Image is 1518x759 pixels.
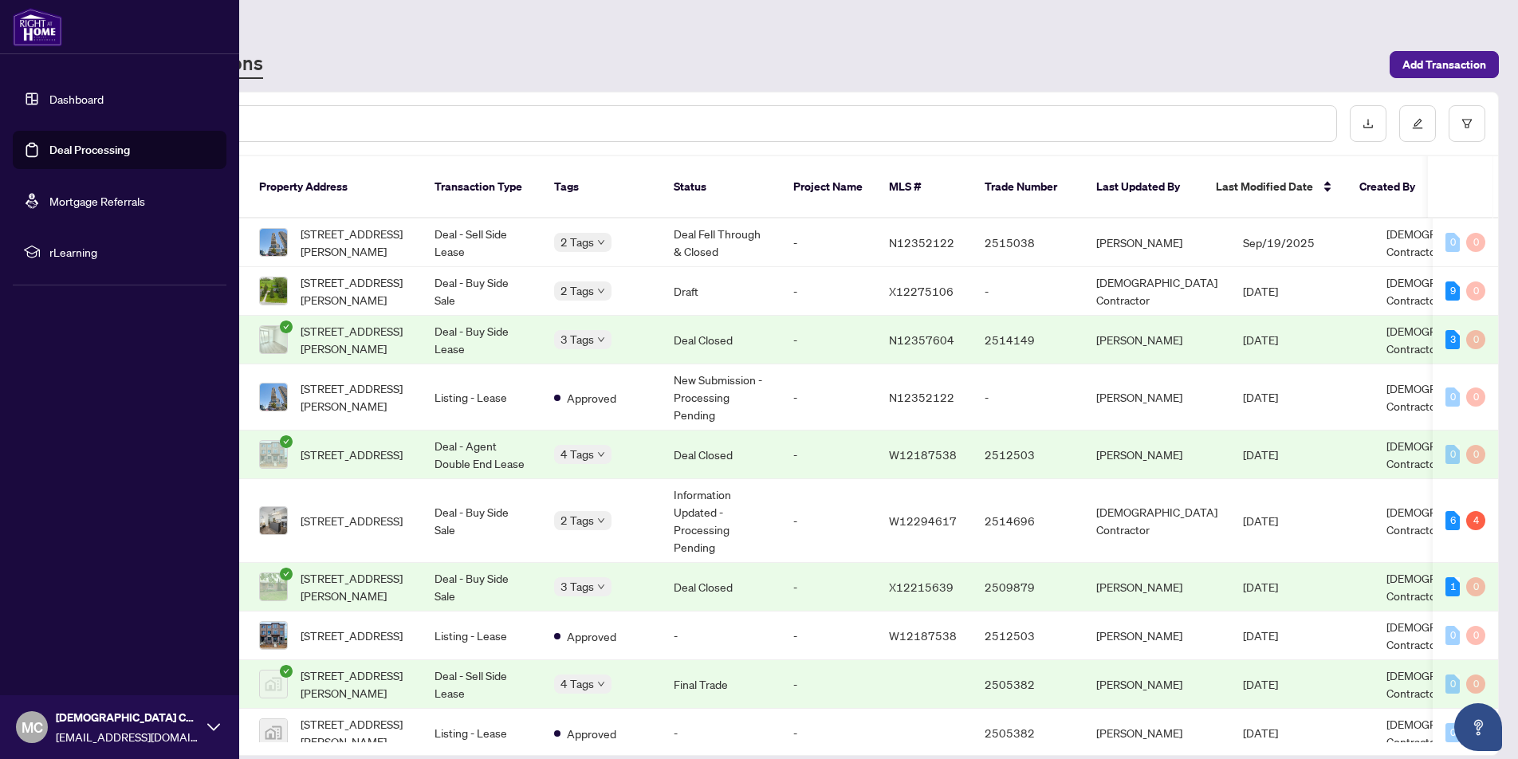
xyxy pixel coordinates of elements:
[597,517,605,525] span: down
[280,665,293,678] span: check-circle
[422,364,541,431] td: Listing - Lease
[1347,156,1442,218] th: Created By
[1445,674,1460,694] div: 0
[422,612,541,660] td: Listing - Lease
[972,563,1083,612] td: 2509879
[661,612,781,660] td: -
[541,156,661,218] th: Tags
[260,383,287,411] img: thumbnail-img
[889,284,954,298] span: X12275106
[301,715,409,750] span: [STREET_ADDRESS][PERSON_NAME]
[1083,267,1230,316] td: [DEMOGRAPHIC_DATA] Contractor
[260,229,287,256] img: thumbnail-img
[661,156,781,218] th: Status
[56,709,199,726] span: [DEMOGRAPHIC_DATA] Contractor
[1466,330,1485,349] div: 0
[422,709,541,757] td: Listing - Lease
[1466,511,1485,530] div: 4
[972,479,1083,563] td: 2514696
[260,719,287,746] img: thumbnail-img
[280,321,293,333] span: check-circle
[781,709,876,757] td: -
[1243,390,1278,404] span: [DATE]
[301,446,403,463] span: [STREET_ADDRESS]
[1243,628,1278,643] span: [DATE]
[22,716,43,738] span: MC
[889,390,954,404] span: N12352122
[972,364,1083,431] td: -
[567,725,616,742] span: Approved
[781,267,876,316] td: -
[246,156,422,218] th: Property Address
[1083,709,1230,757] td: [PERSON_NAME]
[1466,233,1485,252] div: 0
[13,8,62,46] img: logo
[567,627,616,645] span: Approved
[972,218,1083,267] td: 2515038
[781,364,876,431] td: -
[661,709,781,757] td: -
[1466,387,1485,407] div: 0
[1445,626,1460,645] div: 0
[1386,668,1508,700] span: [DEMOGRAPHIC_DATA] Contractor
[1363,118,1374,129] span: download
[260,671,287,698] img: thumbnail-img
[1466,626,1485,645] div: 0
[1083,156,1203,218] th: Last Updated By
[597,450,605,458] span: down
[560,330,594,348] span: 3 Tags
[560,445,594,463] span: 4 Tags
[1412,118,1423,129] span: edit
[422,156,541,218] th: Transaction Type
[1243,677,1278,691] span: [DATE]
[1445,330,1460,349] div: 3
[889,513,957,528] span: W12294617
[661,316,781,364] td: Deal Closed
[889,235,954,250] span: N12352122
[1083,316,1230,364] td: [PERSON_NAME]
[260,573,287,600] img: thumbnail-img
[260,326,287,353] img: thumbnail-img
[1445,281,1460,301] div: 9
[567,389,616,407] span: Approved
[781,660,876,709] td: -
[781,218,876,267] td: -
[972,156,1083,218] th: Trade Number
[781,316,876,364] td: -
[661,563,781,612] td: Deal Closed
[260,441,287,468] img: thumbnail-img
[889,447,957,462] span: W12187538
[1083,364,1230,431] td: [PERSON_NAME]
[560,577,594,596] span: 3 Tags
[661,431,781,479] td: Deal Closed
[1083,218,1230,267] td: [PERSON_NAME]
[1386,717,1508,749] span: [DEMOGRAPHIC_DATA] Contractor
[1445,233,1460,252] div: 0
[1386,505,1508,537] span: [DEMOGRAPHIC_DATA] Contractor
[972,660,1083,709] td: 2505382
[597,680,605,688] span: down
[422,660,541,709] td: Deal - Sell Side Lease
[972,612,1083,660] td: 2512503
[260,277,287,305] img: thumbnail-img
[661,267,781,316] td: Draft
[972,431,1083,479] td: 2512503
[781,156,876,218] th: Project Name
[1386,226,1508,258] span: [DEMOGRAPHIC_DATA] Contractor
[49,143,130,157] a: Deal Processing
[1445,387,1460,407] div: 0
[301,569,409,604] span: [STREET_ADDRESS][PERSON_NAME]
[781,479,876,563] td: -
[1243,235,1315,250] span: Sep/19/2025
[661,218,781,267] td: Deal Fell Through & Closed
[1386,381,1508,413] span: [DEMOGRAPHIC_DATA] Contractor
[280,568,293,580] span: check-circle
[889,628,957,643] span: W12187538
[301,322,409,357] span: [STREET_ADDRESS][PERSON_NAME]
[1399,105,1436,142] button: edit
[1243,726,1278,740] span: [DATE]
[301,379,409,415] span: [STREET_ADDRESS][PERSON_NAME]
[422,218,541,267] td: Deal - Sell Side Lease
[560,511,594,529] span: 2 Tags
[1243,447,1278,462] span: [DATE]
